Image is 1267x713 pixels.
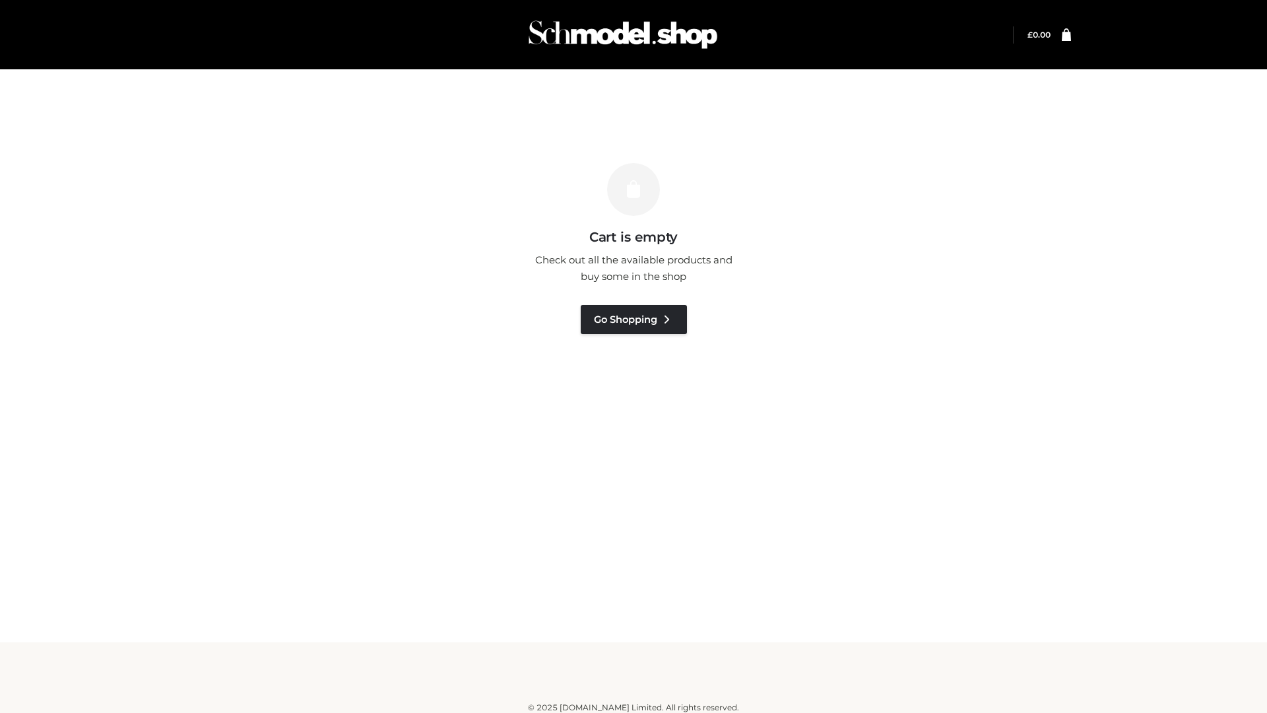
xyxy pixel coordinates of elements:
[524,9,722,61] img: Schmodel Admin 964
[581,305,687,334] a: Go Shopping
[528,252,739,285] p: Check out all the available products and buy some in the shop
[1027,30,1051,40] bdi: 0.00
[226,229,1041,245] h3: Cart is empty
[1027,30,1033,40] span: £
[1027,30,1051,40] a: £0.00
